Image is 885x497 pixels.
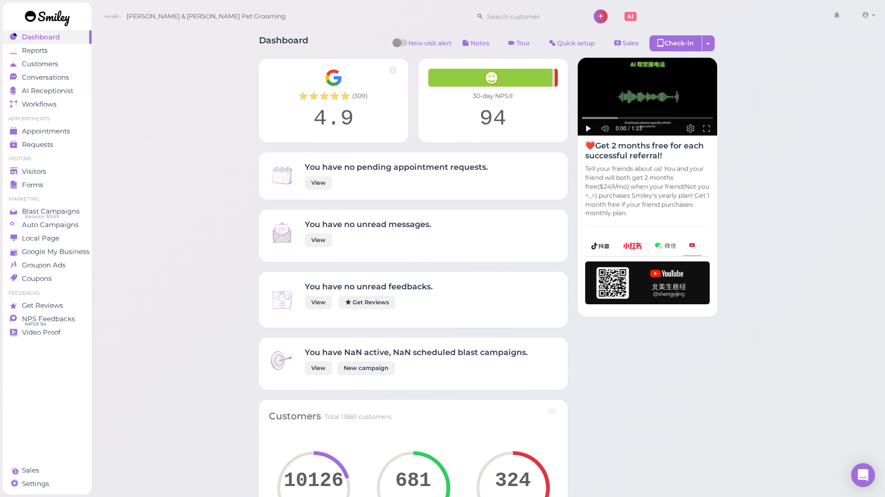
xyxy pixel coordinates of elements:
[2,165,92,178] a: Visitors
[578,58,717,136] img: AI receptionist
[126,2,286,30] span: [PERSON_NAME] & [PERSON_NAME] Pet Grooming
[22,100,57,109] span: Workflows
[2,477,92,491] a: Settings
[500,35,538,51] a: Tour
[606,35,647,51] a: Sales
[2,138,92,151] a: Requests
[305,176,332,190] a: View
[851,463,875,487] div: Open Intercom Messenger
[454,35,498,51] button: Notes
[22,261,66,269] span: Groupon Ads
[22,140,53,149] span: Requests
[2,245,92,258] a: Google My Business
[22,328,61,337] span: Video Proof
[339,296,395,309] a: Get Reviews
[623,243,642,249] img: xhs-786d23addd57f6a2be217d5a65f4ab6b.png
[585,261,710,304] img: youtube-h-92280983ece59b2848f85fc261e8ffad.png
[269,287,295,313] img: Inbox
[2,155,92,162] li: Visitors
[305,362,332,375] a: View
[2,326,92,339] a: Video Proof
[591,243,610,249] img: douyin-2727e60b7b0d5d1bbe969c21619e8014.png
[655,243,676,249] img: wechat-a99521bb4f7854bbf8f190d1356e2cdb.png
[22,46,48,55] span: Reports
[305,234,332,247] a: View
[305,296,332,309] a: View
[25,320,46,328] span: NPS® 94
[305,162,488,172] h4: You have no pending appointment requests.
[541,35,604,51] a: Quick setup
[22,181,43,189] span: Forms
[269,162,295,188] img: Inbox
[2,71,92,84] a: Conversations
[22,274,52,283] span: Coupons
[305,220,431,229] h4: You have no unread messages.
[649,35,702,51] div: Check-in
[2,258,92,272] a: Groupon Ads
[259,35,308,54] h1: Dashboard
[22,480,49,488] span: Settings
[623,39,638,47] span: Sales
[2,272,92,285] a: Coupons
[2,232,92,245] a: Local Page
[352,92,368,101] span: ( 309 )
[22,33,60,41] span: Dashboard
[22,301,63,310] span: Get Reviews
[2,98,92,111] a: Workflows
[22,127,70,135] span: Appointments
[269,220,295,246] img: Inbox
[22,221,79,229] span: Auto Campaigns
[22,466,39,475] span: Sales
[2,196,92,203] li: Marketing
[22,167,46,176] span: Visitors
[2,464,92,477] a: Sales
[22,207,80,216] span: Blast Campaigns
[22,60,58,68] span: Customers
[2,84,92,98] a: AI Receptionist
[428,92,558,101] div: 30-day NPS®
[2,116,92,123] li: Appointments
[269,348,295,373] img: Inbox
[305,282,433,291] h4: You have no unread feedbacks.
[484,8,580,24] input: Search customer
[22,234,59,243] span: Local Page
[2,218,92,232] a: Auto Campaigns
[25,213,59,221] span: Balance: $9.65
[2,30,92,44] a: Dashboard
[269,106,398,132] div: 4.9
[269,410,321,423] div: Customers
[2,124,92,138] a: Appointments
[585,141,710,160] h4: ❤️Get 2 months free for each successful referral!
[428,106,558,132] div: 94
[2,44,92,57] a: Reports
[337,362,395,375] a: New campaign
[22,315,75,323] span: NPS Feedbacks
[2,312,92,326] a: NPS Feedbacks NPS® 94
[22,73,69,82] span: Conversations
[585,164,710,218] p: Tell your friends about us! You and your friend will both get 2 months free($249/mo) when your fr...
[2,57,92,71] a: Customers
[22,248,90,256] span: Google My Business
[2,299,92,312] a: Get Reviews
[2,178,92,192] a: Forms
[325,412,391,421] div: Total 13881 customers
[408,39,452,54] span: New visit alert
[305,348,528,357] h4: You have NaN active, NaN scheduled blast campaigns.
[22,87,73,95] span: AI Receptionist
[2,290,92,297] li: Feedbacks
[2,205,92,218] a: Blast Campaigns Balance: $9.65
[325,69,343,87] img: Google__G__Logo-edd0e34f60d7ca4a2f4ece79cff21ae3.svg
